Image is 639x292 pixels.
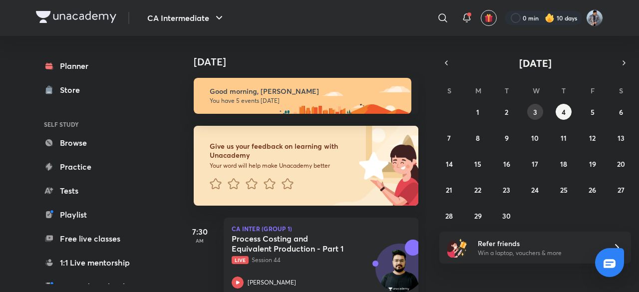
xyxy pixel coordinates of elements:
[470,208,486,224] button: September 29, 2025
[36,56,152,76] a: Planner
[502,211,511,221] abbr: September 30, 2025
[589,185,596,195] abbr: September 26, 2025
[210,162,355,170] p: Your word will help make Unacademy better
[527,104,543,120] button: September 3, 2025
[447,238,467,258] img: referral
[453,56,617,70] button: [DATE]
[474,211,482,221] abbr: September 29, 2025
[210,87,402,96] h6: Good morning, [PERSON_NAME]
[141,8,231,28] button: CA Intermediate
[36,205,152,225] a: Playlist
[180,238,220,244] p: AM
[446,159,453,169] abbr: September 14, 2025
[619,86,623,95] abbr: Saturday
[36,11,116,25] a: Company Logo
[476,133,480,143] abbr: September 8, 2025
[232,234,356,254] h5: Process Costing and Equivalent Production - Part 1
[325,126,418,206] img: feedback_image
[36,229,152,249] a: Free live classes
[562,86,566,95] abbr: Thursday
[585,182,601,198] button: September 26, 2025
[478,238,601,249] h6: Refer friends
[591,86,595,95] abbr: Friday
[441,208,457,224] button: September 28, 2025
[531,133,539,143] abbr: September 10, 2025
[556,182,572,198] button: September 25, 2025
[470,130,486,146] button: September 8, 2025
[503,185,510,195] abbr: September 23, 2025
[499,156,515,172] button: September 16, 2025
[585,104,601,120] button: September 5, 2025
[613,156,629,172] button: September 20, 2025
[505,133,509,143] abbr: September 9, 2025
[499,182,515,198] button: September 23, 2025
[556,130,572,146] button: September 11, 2025
[532,159,538,169] abbr: September 17, 2025
[210,142,355,160] h6: Give us your feedback on learning with Unacademy
[519,56,552,70] span: [DATE]
[591,107,595,117] abbr: September 5, 2025
[505,86,509,95] abbr: Tuesday
[36,157,152,177] a: Practice
[441,130,457,146] button: September 7, 2025
[560,185,568,195] abbr: September 25, 2025
[618,185,625,195] abbr: September 27, 2025
[36,181,152,201] a: Tests
[533,86,540,95] abbr: Wednesday
[194,56,428,68] h4: [DATE]
[531,185,539,195] abbr: September 24, 2025
[248,278,296,287] p: [PERSON_NAME]
[470,156,486,172] button: September 15, 2025
[527,130,543,146] button: September 10, 2025
[503,159,510,169] abbr: September 16, 2025
[586,9,603,26] img: Manthan Hasija
[619,107,623,117] abbr: September 6, 2025
[476,107,479,117] abbr: September 1, 2025
[556,156,572,172] button: September 18, 2025
[499,208,515,224] button: September 30, 2025
[441,156,457,172] button: September 14, 2025
[589,159,596,169] abbr: September 19, 2025
[585,130,601,146] button: September 12, 2025
[617,159,625,169] abbr: September 20, 2025
[527,156,543,172] button: September 17, 2025
[446,185,452,195] abbr: September 21, 2025
[470,182,486,198] button: September 22, 2025
[560,159,567,169] abbr: September 18, 2025
[545,13,555,23] img: streak
[618,133,625,143] abbr: September 13, 2025
[445,211,453,221] abbr: September 28, 2025
[484,13,493,22] img: avatar
[474,159,481,169] abbr: September 15, 2025
[556,104,572,120] button: September 4, 2025
[232,226,410,232] p: CA Inter (Group 1)
[441,182,457,198] button: September 21, 2025
[585,156,601,172] button: September 19, 2025
[447,133,451,143] abbr: September 7, 2025
[232,256,249,264] span: Live
[474,185,481,195] abbr: September 22, 2025
[478,249,601,258] p: Win a laptop, vouchers & more
[36,133,152,153] a: Browse
[499,130,515,146] button: September 9, 2025
[613,182,629,198] button: September 27, 2025
[475,86,481,95] abbr: Monday
[561,133,567,143] abbr: September 11, 2025
[562,107,566,117] abbr: September 4, 2025
[36,80,152,100] a: Store
[589,133,596,143] abbr: September 12, 2025
[505,107,508,117] abbr: September 2, 2025
[36,116,152,133] h6: SELF STUDY
[533,107,537,117] abbr: September 3, 2025
[210,97,402,105] p: You have 5 events [DATE]
[481,10,497,26] button: avatar
[527,182,543,198] button: September 24, 2025
[194,78,411,114] img: morning
[232,256,388,265] p: Session 44
[447,86,451,95] abbr: Sunday
[60,84,86,96] div: Store
[613,130,629,146] button: September 13, 2025
[180,226,220,238] h5: 7:30
[36,253,152,273] a: 1:1 Live mentorship
[499,104,515,120] button: September 2, 2025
